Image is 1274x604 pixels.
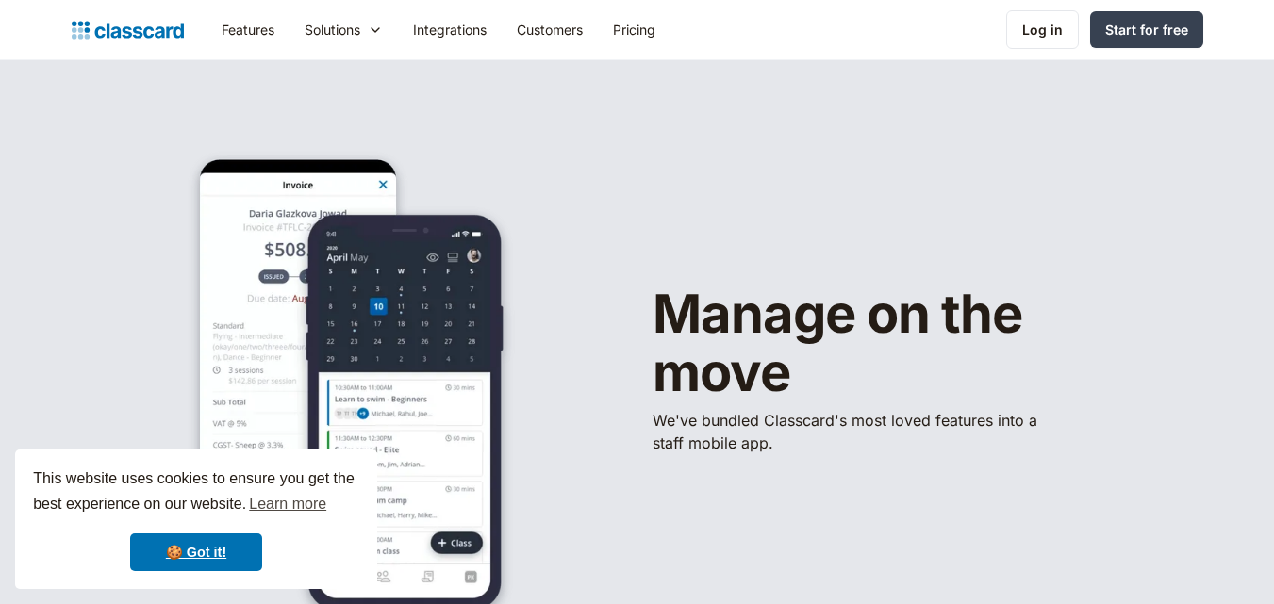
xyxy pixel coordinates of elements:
div: Log in [1022,20,1063,40]
div: Solutions [305,20,360,40]
h1: Manage on the move [653,286,1143,401]
a: Integrations [398,8,502,51]
p: We've bundled ​Classcard's most loved features into a staff mobile app. [653,409,1049,454]
a: Features [207,8,290,51]
a: Start for free [1090,11,1203,48]
a: Log in [1006,10,1079,49]
a: Customers [502,8,598,51]
a: dismiss cookie message [130,533,262,571]
div: Start for free [1105,20,1188,40]
a: Pricing [598,8,670,51]
a: learn more about cookies [246,490,329,518]
a: home [72,17,184,43]
div: cookieconsent [15,449,377,589]
div: Solutions [290,8,398,51]
span: This website uses cookies to ensure you get the best experience on our website. [33,467,359,518]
